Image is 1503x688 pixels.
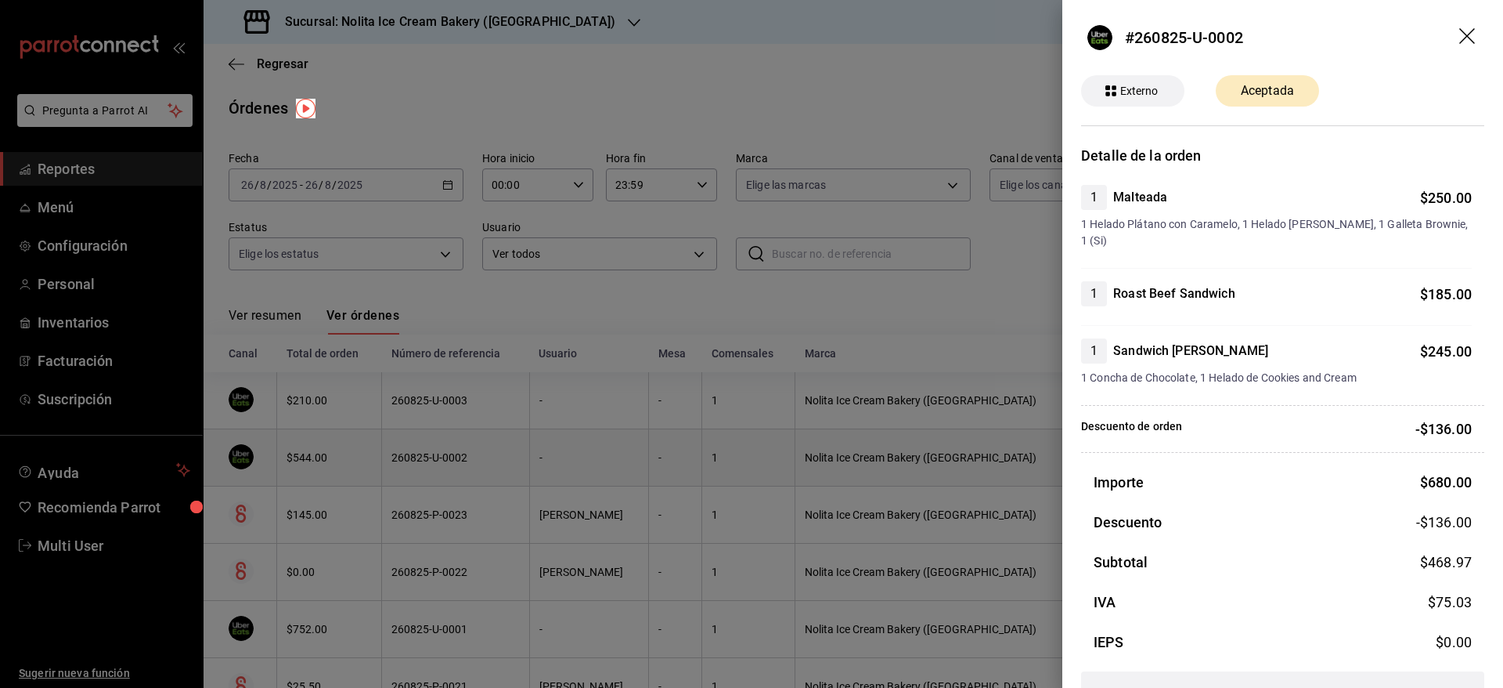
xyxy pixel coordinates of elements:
div: #260825-U-0002 [1125,26,1243,49]
h3: Descuento [1094,512,1162,533]
h4: Roast Beef Sandwich [1113,284,1235,303]
span: $ 245.00 [1420,343,1472,360]
span: Externo [1114,83,1165,100]
h3: IVA [1094,592,1116,613]
span: -$136.00 [1416,512,1472,533]
span: 1 Concha de Chocolate, 1 Helado de Cookies and Cream [1081,370,1472,386]
span: 1 [1081,342,1107,360]
span: $ 250.00 [1420,190,1472,206]
img: Tooltip marker [296,99,315,118]
button: drag [1459,28,1478,47]
span: $ 680.00 [1420,474,1472,491]
h4: Malteada [1113,188,1167,207]
h3: IEPS [1094,632,1124,653]
span: 1 [1081,188,1107,207]
p: Descuento de orden [1081,418,1182,440]
span: 1 Helado Plátano con Caramelo, 1 Helado [PERSON_NAME], 1 Galleta Brownie, 1 (Si) [1081,216,1472,249]
span: $ 0.00 [1436,634,1472,650]
h4: Sandwich [PERSON_NAME] [1113,342,1268,360]
h3: Subtotal [1094,552,1148,573]
span: $ 468.97 [1420,554,1472,570]
span: $ 75.03 [1428,594,1472,610]
span: $ 185.00 [1420,286,1472,302]
h3: Detalle de la orden [1081,145,1484,166]
span: 1 [1081,284,1107,303]
span: Aceptada [1231,81,1303,100]
p: -$136.00 [1415,418,1472,440]
h3: Importe [1094,472,1144,493]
